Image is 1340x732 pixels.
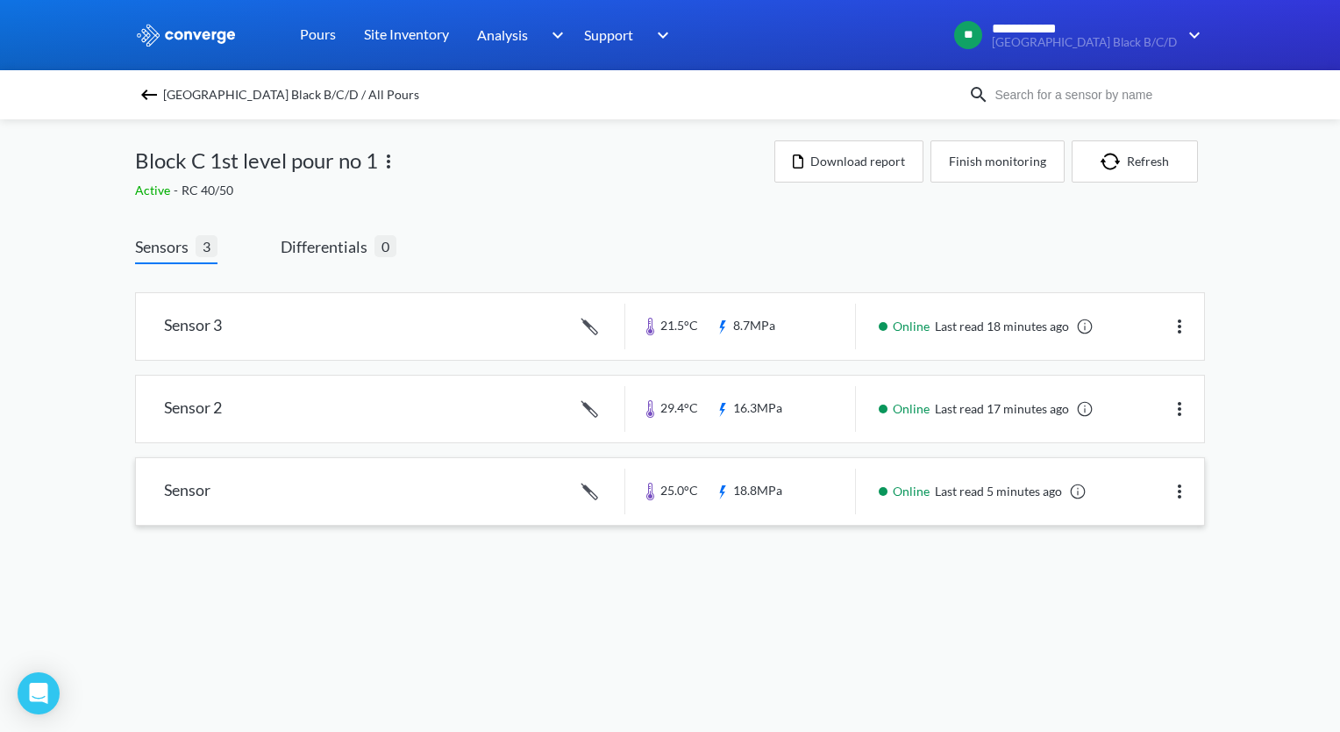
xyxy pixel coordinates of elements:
[793,154,803,169] img: icon-file.svg
[374,235,396,257] span: 0
[584,24,633,46] span: Support
[1072,140,1198,183] button: Refresh
[135,181,774,200] div: RC 40/50
[174,183,182,197] span: -
[139,84,160,105] img: backspace.svg
[968,84,989,105] img: icon-search.svg
[163,83,419,107] span: [GEOGRAPHIC_DATA] Black B/C/D / All Pours
[477,24,528,46] span: Analysis
[135,183,174,197] span: Active
[196,235,217,257] span: 3
[18,672,60,714] div: Open Intercom Messenger
[135,144,378,177] span: Block C 1st level pour no 1
[1169,316,1190,337] img: more.svg
[1101,153,1127,170] img: icon-refresh.svg
[774,140,923,183] button: Download report
[1169,398,1190,420] img: more.svg
[1177,25,1205,46] img: downArrow.svg
[135,234,196,259] span: Sensors
[992,36,1177,49] span: [GEOGRAPHIC_DATA] Black B/C/D
[1169,481,1190,502] img: more.svg
[645,25,674,46] img: downArrow.svg
[281,234,374,259] span: Differentials
[989,85,1201,104] input: Search for a sensor by name
[135,24,237,47] img: logo_ewhite.svg
[540,25,568,46] img: downArrow.svg
[930,140,1065,183] button: Finish monitoring
[378,151,399,172] img: more.svg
